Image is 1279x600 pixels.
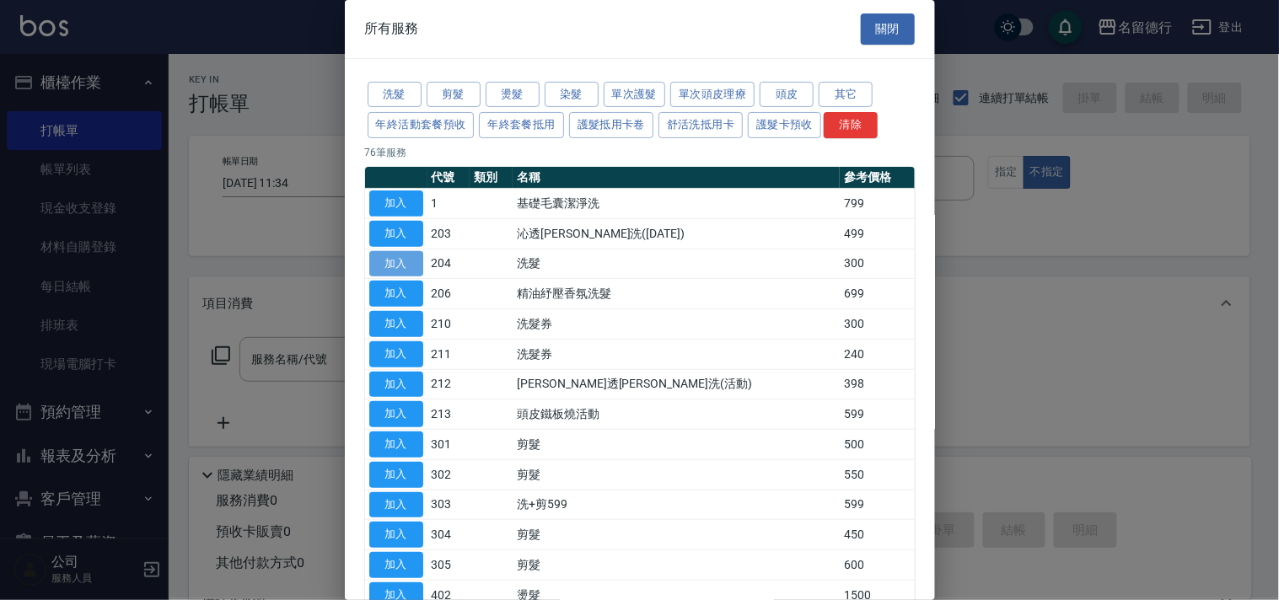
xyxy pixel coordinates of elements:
button: 其它 [819,82,873,108]
th: 類別 [470,167,513,189]
td: 212 [427,369,470,399]
td: 305 [427,550,470,581]
td: 210 [427,309,470,340]
td: 1 [427,189,470,219]
p: 76 筆服務 [365,145,915,160]
button: 舒活洗抵用卡 [658,112,743,138]
td: 240 [840,339,914,369]
button: 年終套餐抵用 [479,112,563,138]
button: 染髮 [545,82,599,108]
td: 699 [840,279,914,309]
button: 關閉 [861,13,915,45]
button: 加入 [369,522,423,548]
td: 450 [840,520,914,550]
th: 參考價格 [840,167,914,189]
button: 加入 [369,401,423,427]
td: 600 [840,550,914,581]
button: 加入 [369,190,423,217]
button: 加入 [369,281,423,307]
td: 剪髮 [513,459,840,490]
button: 加入 [369,372,423,398]
td: 精油紓壓香氛洗髮 [513,279,840,309]
button: 加入 [369,311,423,337]
td: 550 [840,459,914,490]
button: 洗髮 [368,82,422,108]
button: 加入 [369,462,423,488]
button: 單次護髮 [604,82,666,108]
button: 清除 [824,112,878,138]
button: 加入 [369,492,423,518]
td: 599 [840,399,914,430]
button: 加入 [369,221,423,247]
td: 剪髮 [513,430,840,460]
button: 護髮卡預收 [748,112,821,138]
button: 燙髮 [486,82,540,108]
button: 加入 [369,552,423,578]
button: 加入 [369,431,423,458]
td: 304 [427,520,470,550]
span: 所有服務 [365,20,419,37]
td: 剪髮 [513,550,840,581]
td: 303 [427,490,470,520]
button: 剪髮 [427,82,481,108]
td: 洗+剪599 [513,490,840,520]
td: 洗髮券 [513,339,840,369]
button: 護髮抵用卡卷 [569,112,653,138]
td: 398 [840,369,914,399]
td: 頭皮鐵板燒活動 [513,399,840,430]
button: 年終活動套餐預收 [368,112,475,138]
td: 799 [840,189,914,219]
td: 213 [427,399,470,430]
th: 名稱 [513,167,840,189]
td: 500 [840,430,914,460]
th: 代號 [427,167,470,189]
td: [PERSON_NAME]透[PERSON_NAME]洗(活動) [513,369,840,399]
td: 300 [840,309,914,340]
button: 加入 [369,251,423,277]
td: 211 [427,339,470,369]
td: 499 [840,218,914,249]
td: 沁透[PERSON_NAME]洗([DATE]) [513,218,840,249]
td: 300 [840,249,914,279]
button: 單次頭皮理療 [670,82,755,108]
td: 剪髮 [513,520,840,550]
button: 加入 [369,341,423,367]
td: 洗髮券 [513,309,840,340]
td: 基礎毛囊潔淨洗 [513,189,840,219]
button: 頭皮 [760,82,814,108]
td: 599 [840,490,914,520]
td: 204 [427,249,470,279]
td: 洗髮 [513,249,840,279]
td: 301 [427,430,470,460]
td: 302 [427,459,470,490]
td: 203 [427,218,470,249]
td: 206 [427,279,470,309]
